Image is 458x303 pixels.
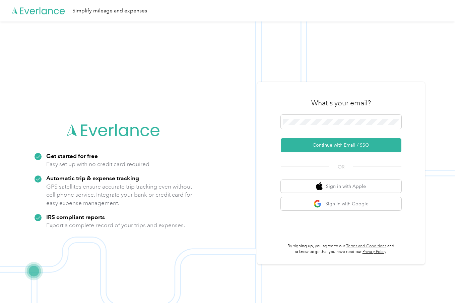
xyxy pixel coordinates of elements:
[346,244,386,249] a: Terms and Conditions
[281,243,401,255] p: By signing up, you agree to our and acknowledge that you have read our .
[46,183,193,207] p: GPS satellites ensure accurate trip tracking even without cell phone service. Integrate your bank...
[46,213,105,220] strong: IRS compliant reports
[329,163,353,170] span: OR
[46,221,185,230] p: Export a complete record of your trips and expenses.
[316,182,323,191] img: apple logo
[281,197,401,210] button: google logoSign in with Google
[363,249,386,254] a: Privacy Policy
[72,7,147,15] div: Simplify mileage and expenses
[314,200,322,208] img: google logo
[46,174,139,182] strong: Automatic trip & expense tracking
[46,152,98,159] strong: Get started for free
[281,138,401,152] button: Continue with Email / SSO
[311,98,371,108] h3: What's your email?
[281,180,401,193] button: apple logoSign in with Apple
[46,160,149,168] p: Easy set up with no credit card required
